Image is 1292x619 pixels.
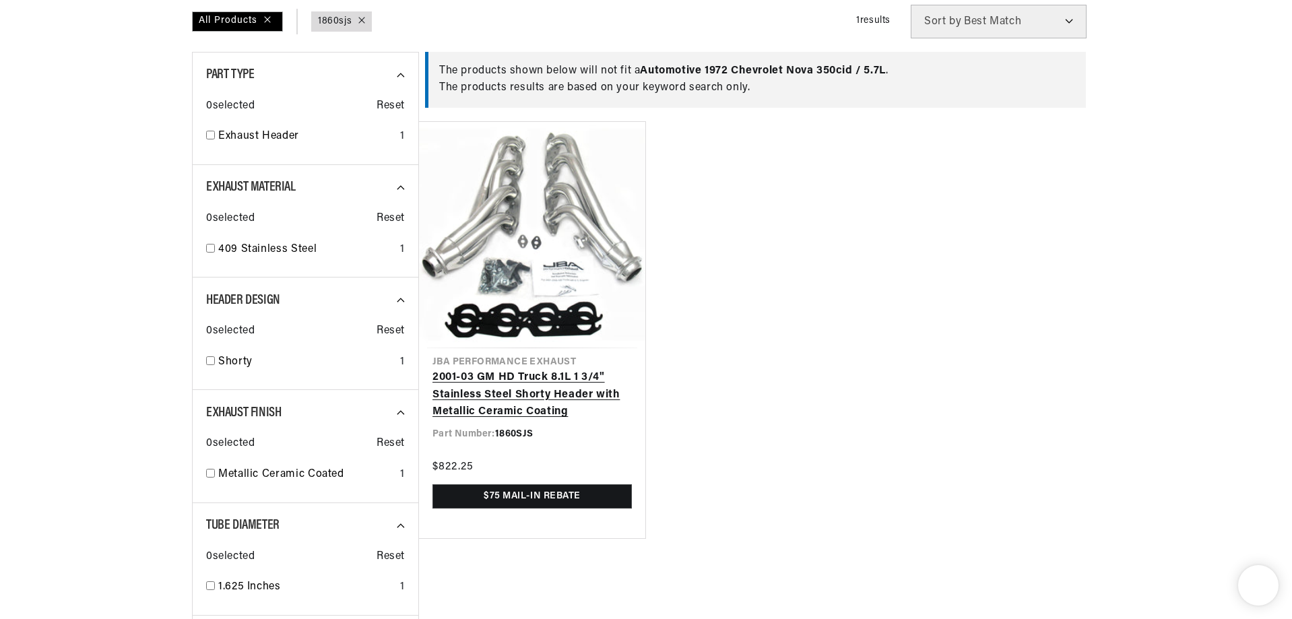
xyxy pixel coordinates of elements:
select: Sort by [911,5,1087,38]
span: Exhaust Material [206,181,296,194]
a: 1860sjs [318,14,352,29]
span: 0 selected [206,435,255,453]
span: Tube Diameter [206,519,280,532]
span: Part Type [206,68,254,82]
span: 0 selected [206,323,255,340]
div: All Products [192,11,283,32]
span: 0 selected [206,548,255,566]
span: Exhaust Finish [206,406,281,420]
span: Header Design [206,294,280,307]
span: Reset [377,548,405,566]
a: Metallic Ceramic Coated [218,466,395,484]
div: 1 [400,466,405,484]
span: Sort by [924,16,961,27]
span: Automotive 1972 Chevrolet Nova 350cid / 5.7L [640,65,885,76]
a: 2001-03 GM HD Truck 8.1L 1 3/4" Stainless Steel Shorty Header with Metallic Ceramic Coating [432,369,632,421]
div: The products shown below will not fit a . The products results are based on your keyword search o... [439,63,1075,97]
span: 1 results [856,15,891,26]
span: Reset [377,210,405,228]
a: 409 Stainless Steel [218,241,395,259]
a: 1.625 Inches [218,579,395,596]
div: 1 [400,354,405,371]
span: Reset [377,323,405,340]
div: 1 [400,579,405,596]
div: 1 [400,128,405,145]
div: 1 [400,241,405,259]
a: Exhaust Header [218,128,395,145]
span: 0 selected [206,98,255,115]
span: 0 selected [206,210,255,228]
span: Reset [377,435,405,453]
a: Shorty [218,354,395,371]
span: Reset [377,98,405,115]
